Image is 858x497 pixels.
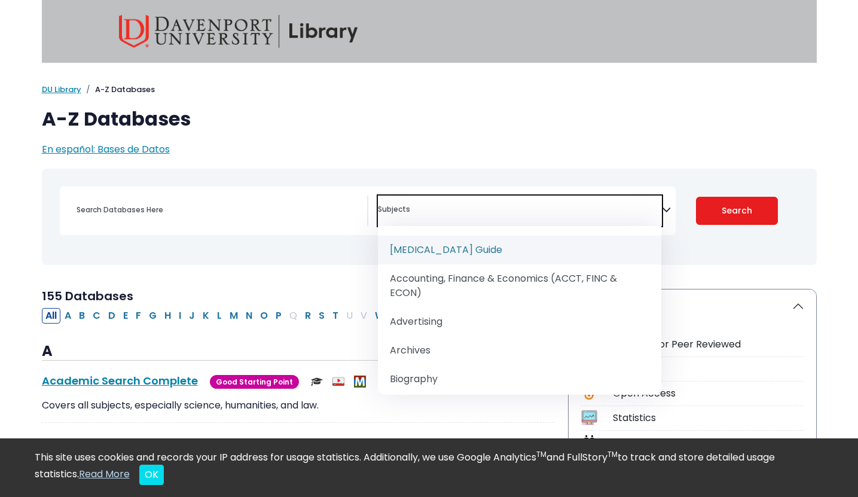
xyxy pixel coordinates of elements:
a: DU Library [42,84,81,95]
div: Open Access [613,386,804,401]
div: Demographics [613,435,804,450]
img: Davenport University Library [119,15,358,48]
input: Search database by title or keyword [69,201,367,218]
button: Filter Results E [120,308,132,324]
button: Close [139,465,164,485]
button: Filter Results F [132,308,145,324]
button: Filter Results G [145,308,160,324]
nav: Search filters [42,169,817,265]
button: Filter Results P [272,308,285,324]
div: Alpha-list to filter by first letter of database name [42,308,445,322]
button: Icon Legend [569,289,816,323]
nav: breadcrumb [42,84,817,96]
button: Filter Results S [315,308,328,324]
button: All [42,308,60,324]
button: Filter Results R [301,308,315,324]
img: Audio & Video [332,376,344,388]
button: Filter Results N [242,308,256,324]
div: Scholarly or Peer Reviewed [613,337,804,352]
button: Filter Results B [75,308,88,324]
button: Filter Results M [226,308,242,324]
h1: A-Z Databases [42,108,817,130]
button: Filter Results I [175,308,185,324]
img: MeL (Michigan electronic Library) [354,376,366,388]
textarea: Search [378,206,662,215]
button: Filter Results W [371,308,388,324]
button: Filter Results T [329,308,342,324]
p: Covers all subjects, especially science, humanities, and law. [42,398,554,413]
span: 155 Databases [42,288,133,304]
button: Filter Results J [185,308,199,324]
button: Filter Results H [161,308,175,324]
h3: A [42,343,554,361]
button: Filter Results K [199,308,213,324]
div: e-Book [613,362,804,376]
button: Filter Results L [213,308,225,324]
img: Scholarly or Peer Reviewed [311,376,323,388]
button: Filter Results C [89,308,104,324]
span: Good Starting Point [210,375,299,389]
sup: TM [536,449,546,459]
li: [MEDICAL_DATA] Guide [378,236,662,264]
li: Accounting, Finance & Economics (ACCT, FINC & ECON) [378,264,662,307]
button: Filter Results D [105,308,119,324]
a: ACM Digital Library - Association for Computing Machinery [42,435,370,450]
button: Filter Results O [257,308,271,324]
button: Filter Results A [61,308,75,324]
li: Advertising [378,307,662,336]
li: A-Z Databases [81,84,155,96]
li: Biography [378,365,662,394]
a: En español: Bases de Datos [42,142,170,156]
button: Submit for Search Results [696,197,778,225]
a: Academic Search Complete [42,373,198,388]
li: Archives [378,336,662,365]
img: Icon Statistics [581,410,597,426]
sup: TM [607,449,618,459]
img: Icon Demographics [581,434,597,450]
a: Read More [79,467,130,481]
div: Statistics [613,411,804,425]
div: This site uses cookies and records your IP address for usage statistics. Additionally, we use Goo... [35,450,824,485]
